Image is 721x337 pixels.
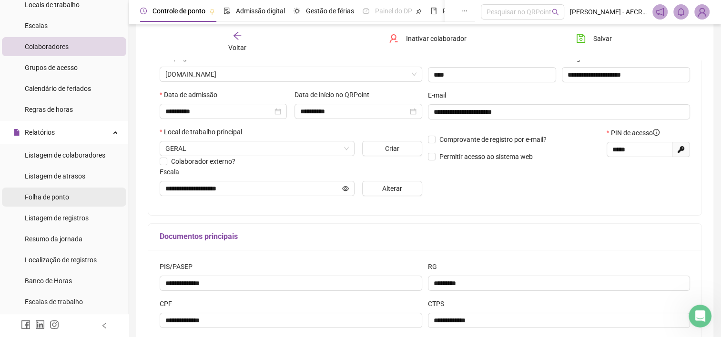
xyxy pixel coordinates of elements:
span: Se preferir, mande um "oi" no chat, no canto direito da tela 😊 [34,104,242,112]
label: Escala [160,167,185,177]
span: facebook [21,320,30,329]
span: bell [677,8,685,16]
span: Localização de registros [25,256,97,264]
span: dashboard [363,8,369,14]
span: Criar [385,143,399,154]
span: pushpin [209,9,215,14]
span: Locais de trabalho [25,1,80,9]
span: Painel do DP [375,7,412,15]
img: 91188 [695,5,709,19]
span: Ajuda [110,273,129,280]
span: [PERSON_NAME] - AECRIO CONTABILIDADE [570,7,647,17]
img: Profile image for Rodolfo [11,104,30,123]
button: Salvar [569,31,619,46]
span: Calendário de feriados [25,85,91,92]
span: Banco de Horas [25,277,72,285]
span: Salvar [593,33,612,44]
div: [PERSON_NAME] [34,78,89,88]
span: ellipsis [461,8,467,14]
h5: Documentos principais [160,231,690,242]
span: Inativar colaborador [406,33,467,44]
span: Colaboradores [25,43,69,50]
label: Data de início no QRPoint [294,89,376,100]
span: Grupos de acesso [25,64,78,71]
span: Tarefas [155,273,179,280]
span: Voltar [228,44,246,51]
img: Profile image for Rodolfo [11,245,30,264]
span: notification [656,8,664,16]
span: Se preferir, mande um "oi" no chat, no canto direito da tela 😊 [34,175,242,182]
span: Alterar [382,183,402,194]
span: left [101,322,108,329]
span: Escalas de trabalho [25,298,83,306]
label: CTPS [428,298,450,309]
label: CPF [160,298,178,309]
iframe: Intercom live chat [689,305,711,327]
span: book [430,8,437,14]
button: Inativar colaborador [382,31,474,46]
button: Alterar [362,181,422,196]
button: Tarefas [143,249,191,287]
div: • Há 13sem [91,149,129,159]
span: Resumo da jornada [25,235,82,243]
span: Colaborador externo? [171,158,235,165]
span: Se preferir, mande um "oi" no chat, no canto direito da tela 😊 [34,210,242,218]
span: Listagem de colaboradores [25,151,105,159]
span: search [552,9,559,16]
img: Profile image for Rodolfo [11,209,30,228]
img: Profile image for Rodolfo [11,69,30,88]
button: Mensagens [48,249,95,287]
span: eye [342,185,349,192]
span: Comprovante de registro por e-mail? [439,136,547,143]
label: Data de admissão [160,89,223,100]
span: PIN de acesso [611,128,660,138]
div: [PERSON_NAME] [34,149,89,159]
span: Controle de ponto [152,7,205,15]
span: Listagem de registros [25,214,89,222]
h1: Mensagens [67,4,125,20]
span: file-done [223,8,230,14]
span: info-circle [653,129,660,136]
span: Escalas [25,22,48,30]
button: Ajuda [95,249,143,287]
div: [PERSON_NAME] [34,184,89,194]
div: [PERSON_NAME] [34,113,89,123]
div: • Há 10sem [91,113,129,123]
span: Folha de pagamento [443,7,504,15]
span: Admissão digital [236,7,285,15]
div: • Há 1sem [54,43,88,53]
div: [PERSON_NAME] [34,219,89,229]
span: save [576,34,586,43]
label: PIS/PASEP [160,261,199,272]
span: AEC.RIO INTELIGENCIA CONTABIL LTDA [165,67,416,81]
span: Listagem de atrasos [25,172,85,180]
span: Se preferir, mande um "oi" no chat, no canto direito da tela 😊 [34,139,242,147]
span: Folha de ponto [25,193,69,201]
span: GERAL [165,141,349,156]
button: Envie uma mensagem [39,220,152,239]
div: Fechar [167,4,184,21]
span: Se preferir, mande um "oi" no chat, no canto direito da tela 😊 [34,69,242,77]
span: user-delete [389,34,398,43]
div: • Há 13sem [91,184,129,194]
span: sun [294,8,300,14]
span: clock-circle [140,8,147,14]
div: Lauro [34,43,52,53]
span: Permitir acesso ao sistema web [439,153,533,160]
img: Profile image for Rodolfo [11,174,30,193]
label: E-mail [428,90,452,100]
span: Regras de horas [25,106,73,113]
div: • Há 10sem [91,78,129,88]
img: Profile image for Rodolfo [11,139,30,158]
span: linkedin [35,320,45,329]
span: Relatórios [25,129,55,136]
button: Criar [362,141,422,156]
span: Início [15,273,32,280]
label: Local de trabalho principal [160,127,248,137]
span: arrow-left [233,31,242,40]
label: RG [428,261,443,272]
div: • Há 13sem [91,219,129,229]
span: Mensagens [51,273,93,280]
span: Se preferir, mande um "oi" no chat, no canto direito da tela 😊 [34,245,242,253]
span: Gestão de férias [306,7,354,15]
